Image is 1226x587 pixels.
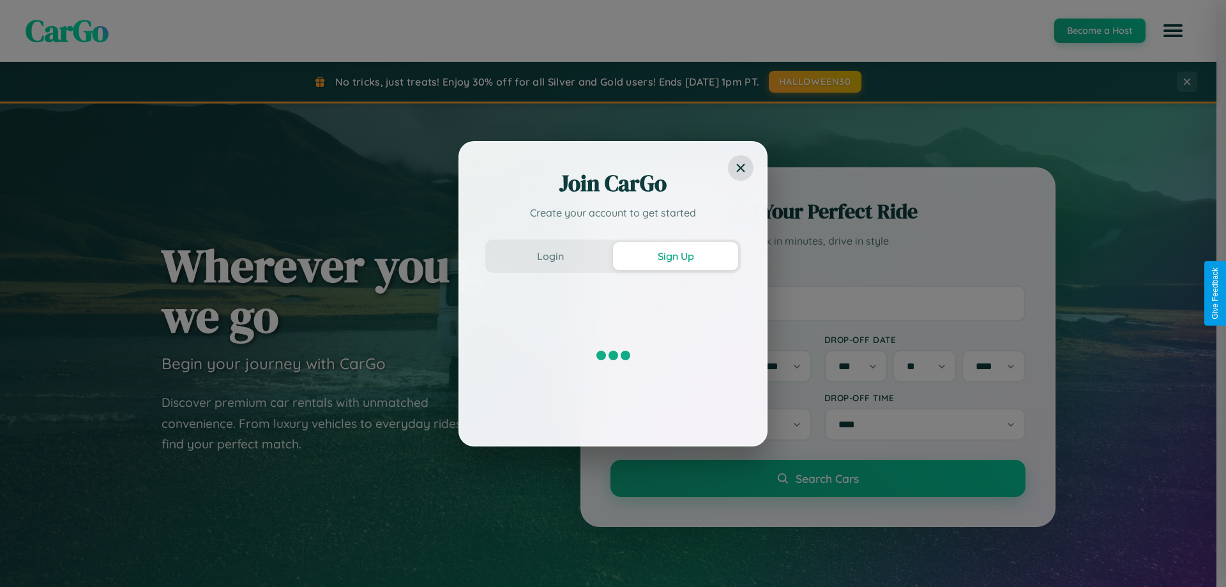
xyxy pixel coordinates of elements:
h2: Join CarGo [485,168,741,199]
div: Give Feedback [1211,268,1220,319]
button: Login [488,242,613,270]
button: Sign Up [613,242,738,270]
iframe: Intercom live chat [13,544,43,574]
p: Create your account to get started [485,205,741,220]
